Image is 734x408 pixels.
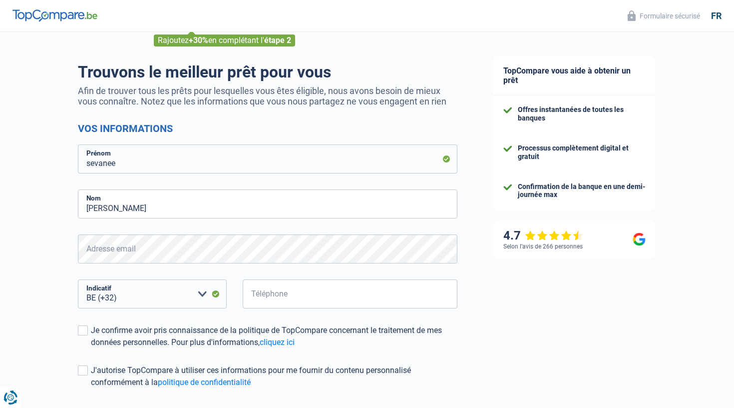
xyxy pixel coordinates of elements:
[518,144,646,161] div: Processus complètement digital et gratuit
[91,324,457,348] div: Je confirme avoir pris connaissance de la politique de TopCompare concernant le traitement de mes...
[493,56,656,95] div: TopCompare vous aide à obtenir un prêt
[12,9,97,21] img: TopCompare Logo
[78,85,457,106] p: Afin de trouver tous les prêts pour lesquelles vous êtes éligible, nous avons besoin de mieux vou...
[158,377,251,387] a: politique de confidentialité
[503,228,584,243] div: 4.7
[189,35,208,45] span: +30%
[2,362,3,363] img: Advertisement
[154,34,295,46] div: Rajoutez en complétant l'
[518,105,646,122] div: Offres instantanées de toutes les banques
[260,337,295,347] a: cliquez ici
[78,122,457,134] h2: Vos informations
[264,35,291,45] span: étape 2
[78,62,457,81] h1: Trouvons le meilleur prêt pour vous
[243,279,457,308] input: 401020304
[711,10,722,21] div: fr
[622,7,706,24] button: Formulaire sécurisé
[518,182,646,199] div: Confirmation de la banque en une demi-journée max
[503,243,583,250] div: Selon l’avis de 266 personnes
[91,364,457,388] div: J'autorise TopCompare à utiliser ces informations pour me fournir du contenu personnalisé conform...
